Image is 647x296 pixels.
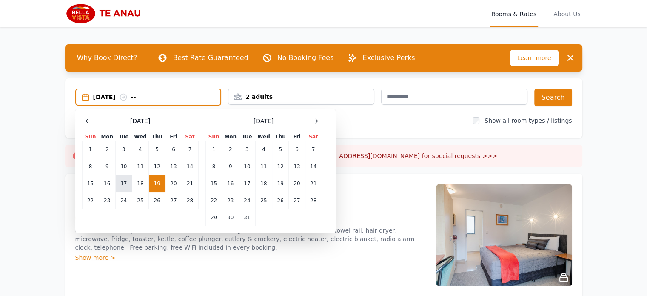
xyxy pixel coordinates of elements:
td: 2 [99,141,115,158]
td: 13 [165,158,182,175]
td: 11 [132,158,148,175]
th: Sat [182,133,198,141]
td: 14 [305,158,322,175]
p: Ground floor and upstairs studios, a Queen bed, writing desk, shower en suite, heated towel rail,... [75,226,426,252]
p: No Booking Fees [277,53,334,63]
td: 26 [272,192,289,209]
td: 22 [205,192,222,209]
td: 18 [132,175,148,192]
td: 8 [82,158,99,175]
span: [DATE] [254,117,274,125]
th: Sun [205,133,222,141]
td: 20 [289,175,305,192]
th: Wed [255,133,272,141]
td: 2 [222,141,239,158]
th: Thu [272,133,289,141]
td: 26 [149,192,165,209]
img: Bella Vista Te Anau [65,3,147,24]
td: 31 [239,209,255,226]
td: 10 [115,158,132,175]
td: 5 [149,141,165,158]
span: Why Book Direct? [70,49,144,66]
button: Search [534,89,572,106]
th: Fri [165,133,182,141]
td: 4 [255,141,272,158]
td: 7 [182,141,198,158]
th: Wed [132,133,148,141]
td: 17 [115,175,132,192]
td: 19 [149,175,165,192]
td: 30 [222,209,239,226]
th: Tue [239,133,255,141]
td: 25 [255,192,272,209]
td: 6 [165,141,182,158]
td: 14 [182,158,198,175]
td: 20 [165,175,182,192]
td: 18 [255,175,272,192]
td: 21 [182,175,198,192]
td: 15 [82,175,99,192]
div: [DATE] -- [93,93,221,101]
th: Thu [149,133,165,141]
td: 23 [222,192,239,209]
td: 10 [239,158,255,175]
td: 12 [149,158,165,175]
td: 16 [222,175,239,192]
td: 1 [205,141,222,158]
td: 3 [115,141,132,158]
td: 11 [255,158,272,175]
th: Sun [82,133,99,141]
span: Learn more [510,50,559,66]
th: Mon [99,133,115,141]
th: Tue [115,133,132,141]
td: 22 [82,192,99,209]
td: 9 [222,158,239,175]
td: 27 [165,192,182,209]
td: 13 [289,158,305,175]
td: 17 [239,175,255,192]
td: 27 [289,192,305,209]
th: Sat [305,133,322,141]
td: 24 [239,192,255,209]
td: 28 [305,192,322,209]
td: 21 [305,175,322,192]
td: 23 [99,192,115,209]
td: 16 [99,175,115,192]
td: 28 [182,192,198,209]
td: 1 [82,141,99,158]
td: 25 [132,192,148,209]
td: 4 [132,141,148,158]
td: 24 [115,192,132,209]
td: 3 [239,141,255,158]
div: Show more > [75,253,426,262]
div: 2 adults [228,92,374,101]
label: Show all room types / listings [485,117,572,124]
td: 8 [205,158,222,175]
td: 19 [272,175,289,192]
td: 29 [205,209,222,226]
td: 12 [272,158,289,175]
td: 6 [289,141,305,158]
p: Best Rate Guaranteed [173,53,248,63]
th: Fri [289,133,305,141]
span: [DATE] [130,117,150,125]
td: 5 [272,141,289,158]
td: 7 [305,141,322,158]
th: Mon [222,133,239,141]
td: 9 [99,158,115,175]
p: Exclusive Perks [362,53,415,63]
td: 15 [205,175,222,192]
